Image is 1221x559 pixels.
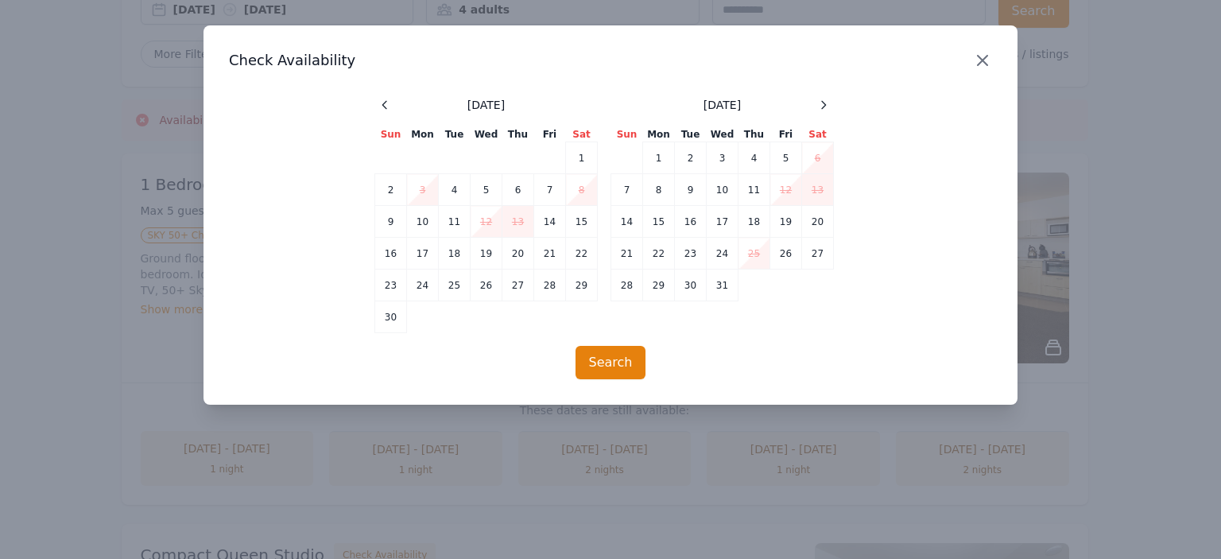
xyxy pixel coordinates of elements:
td: 20 [502,238,534,270]
td: 25 [439,270,471,301]
th: Thu [502,127,534,142]
td: 30 [675,270,707,301]
td: 8 [566,174,598,206]
td: 17 [407,238,439,270]
td: 27 [802,238,834,270]
td: 1 [643,142,675,174]
td: 1 [566,142,598,174]
td: 18 [439,238,471,270]
th: Tue [439,127,471,142]
td: 21 [534,238,566,270]
th: Thu [738,127,770,142]
td: 26 [770,238,802,270]
td: 11 [738,174,770,206]
td: 9 [675,174,707,206]
td: 5 [471,174,502,206]
td: 29 [566,270,598,301]
td: 20 [802,206,834,238]
td: 31 [707,270,738,301]
td: 12 [471,206,502,238]
th: Tue [675,127,707,142]
td: 15 [643,206,675,238]
th: Sat [566,127,598,142]
td: 3 [407,174,439,206]
span: [DATE] [467,97,505,113]
td: 22 [566,238,598,270]
td: 23 [375,270,407,301]
td: 10 [707,174,738,206]
td: 17 [707,206,738,238]
td: 13 [502,206,534,238]
td: 7 [534,174,566,206]
td: 16 [675,206,707,238]
td: 19 [770,206,802,238]
td: 19 [471,238,502,270]
th: Sun [611,127,643,142]
h3: Check Availability [229,51,992,70]
td: 23 [675,238,707,270]
td: 3 [707,142,738,174]
td: 24 [707,238,738,270]
td: 14 [534,206,566,238]
td: 26 [471,270,502,301]
td: 14 [611,206,643,238]
th: Wed [707,127,738,142]
th: Mon [407,127,439,142]
td: 24 [407,270,439,301]
td: 2 [675,142,707,174]
td: 7 [611,174,643,206]
td: 22 [643,238,675,270]
td: 11 [439,206,471,238]
td: 6 [502,174,534,206]
td: 9 [375,206,407,238]
th: Wed [471,127,502,142]
td: 13 [802,174,834,206]
td: 28 [611,270,643,301]
td: 4 [439,174,471,206]
td: 16 [375,238,407,270]
td: 6 [802,142,834,174]
td: 25 [738,238,770,270]
td: 10 [407,206,439,238]
td: 2 [375,174,407,206]
span: [DATE] [704,97,741,113]
button: Search [576,346,646,379]
th: Fri [770,127,802,142]
td: 12 [770,174,802,206]
th: Mon [643,127,675,142]
th: Sun [375,127,407,142]
th: Fri [534,127,566,142]
td: 5 [770,142,802,174]
td: 18 [738,206,770,238]
td: 29 [643,270,675,301]
td: 28 [534,270,566,301]
td: 27 [502,270,534,301]
td: 21 [611,238,643,270]
th: Sat [802,127,834,142]
td: 30 [375,301,407,333]
td: 4 [738,142,770,174]
td: 15 [566,206,598,238]
td: 8 [643,174,675,206]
